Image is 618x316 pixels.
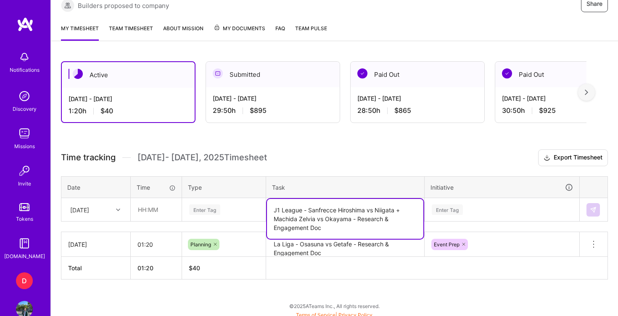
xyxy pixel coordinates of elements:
a: My timesheet [61,24,99,41]
i: icon Chevron [116,208,120,212]
input: HH:MM [131,198,181,221]
textarea: J1 League - Sanfrecce Hiroshima vs Niigata + Machida Zelvia vs Okayama - Research & Engagement Doc [267,199,423,239]
i: icon Download [544,154,550,162]
div: Initiative [430,183,573,192]
span: Planning [190,241,211,248]
span: Time tracking [61,152,116,163]
span: Builders proposed to company [78,1,169,10]
div: Invite [18,179,31,188]
div: [DATE] - [DATE] [213,94,333,103]
span: $40 [100,107,113,115]
a: About Mission [163,24,203,41]
span: $895 [250,106,267,115]
div: Notifications [10,65,40,74]
div: [DATE] - [DATE] [69,94,188,103]
th: Task [266,176,425,198]
img: discovery [16,88,33,104]
img: Paid Out [502,68,512,78]
div: Enter Tag [432,203,463,216]
div: Tokens [16,214,33,223]
textarea: La Liga - Osasuna vs Getafe - Research & Engagement Doc [267,233,423,256]
div: D [16,272,33,289]
input: HH:MM [131,233,182,256]
img: bell [16,49,33,65]
span: $925 [539,106,556,115]
img: Invite [16,162,33,179]
div: Active [62,62,195,88]
img: guide book [16,235,33,252]
div: 29:50 h [213,106,333,115]
img: Submitted [213,68,223,78]
div: [DATE] [68,240,124,249]
div: Missions [14,142,35,151]
img: teamwork [16,125,33,142]
img: Active [73,69,83,79]
div: 28:50 h [357,106,478,115]
img: tokens [19,203,29,211]
th: Total [61,257,131,279]
img: Submit [590,206,597,213]
div: [DATE] - [DATE] [357,94,478,103]
span: $865 [394,106,411,115]
div: [DOMAIN_NAME] [4,252,45,261]
th: 01:20 [131,257,182,279]
span: $ 40 [189,264,200,272]
a: Team Pulse [295,24,327,41]
span: My Documents [214,24,265,33]
th: Type [182,176,266,198]
div: Paid Out [351,62,484,87]
div: Discovery [13,104,37,113]
a: My Documents [214,24,265,41]
div: Time [137,183,176,192]
img: logo [17,17,34,32]
th: Date [61,176,131,198]
span: [DATE] - [DATE] , 2025 Timesheet [137,152,267,163]
div: 1:20 h [69,107,188,115]
div: [DATE] [70,205,89,214]
div: Submitted [206,62,340,87]
a: Team timesheet [109,24,153,41]
span: Team Pulse [295,25,327,31]
div: Enter Tag [189,203,220,216]
span: Event Prep [434,241,460,248]
img: right [585,89,588,95]
a: FAQ [275,24,285,41]
a: D [14,272,35,289]
button: Export Timesheet [538,149,608,166]
img: Paid Out [357,68,367,78]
